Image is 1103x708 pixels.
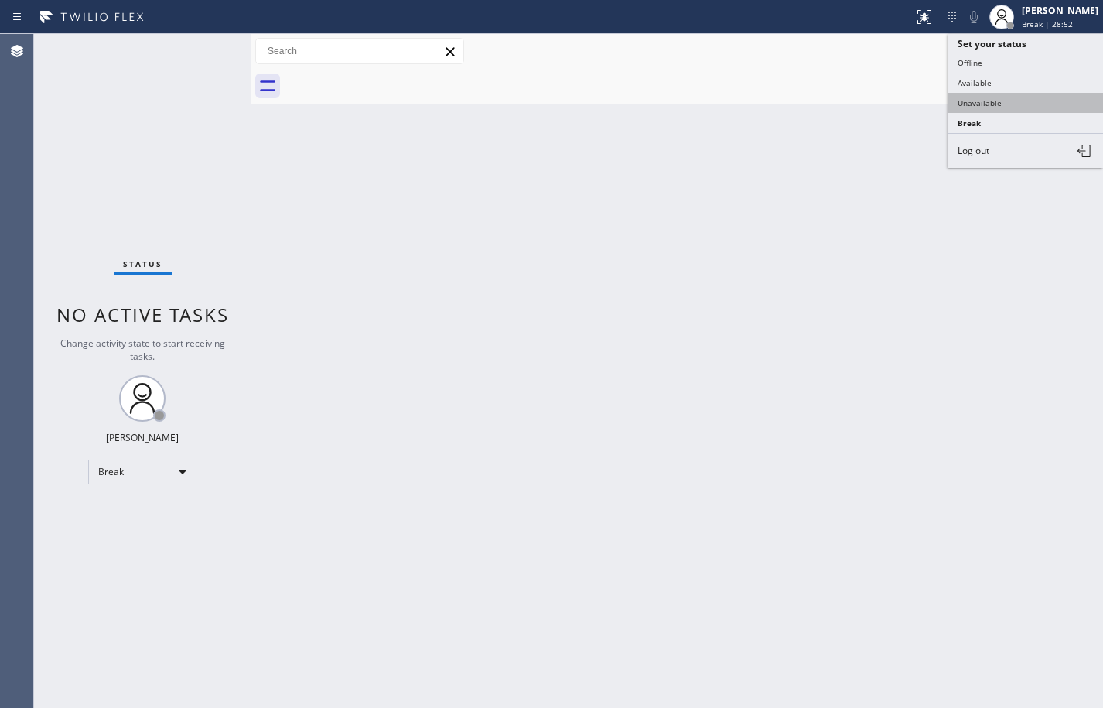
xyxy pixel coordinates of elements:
span: Status [123,258,162,269]
div: Break [88,460,196,484]
span: No active tasks [56,302,229,327]
input: Search [256,39,463,63]
span: Break | 28:52 [1022,19,1073,29]
span: Change activity state to start receiving tasks. [60,337,225,363]
div: [PERSON_NAME] [106,431,179,444]
button: Mute [963,6,985,28]
div: [PERSON_NAME] [1022,4,1098,17]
